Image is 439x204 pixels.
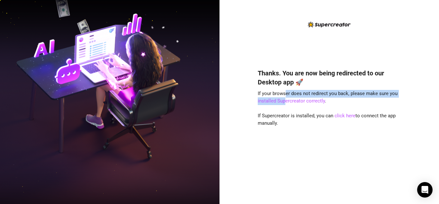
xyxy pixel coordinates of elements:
[258,91,398,104] span: If your browser does not redirect you back, please make sure you .
[417,182,433,198] div: Open Intercom Messenger
[308,22,351,27] img: logo-BBDzfeDw.svg
[258,98,325,104] a: installed Supercreator correctly
[258,113,396,126] span: If Supercreator is installed, you can to connect the app manually.
[258,69,401,87] h4: Thanks. You are now being redirected to our Desktop app 🚀
[335,113,355,119] a: click here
